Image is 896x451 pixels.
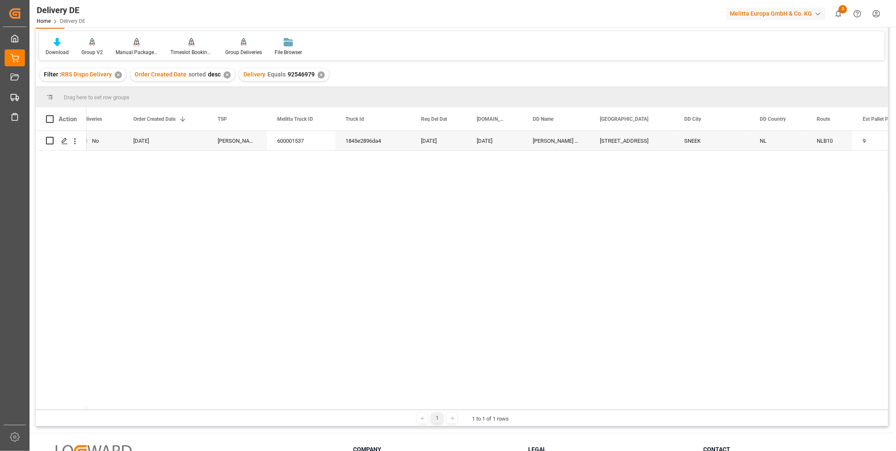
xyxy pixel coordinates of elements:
div: Group V2 [81,49,103,56]
div: ✕ [224,71,231,79]
div: SNEEK [674,131,750,150]
span: RRS Dispo Delivery [61,71,112,78]
a: Home [37,18,51,24]
button: show 3 new notifications [829,4,848,23]
span: DD City [684,116,701,122]
span: desc [208,71,221,78]
div: Melitta Europa GmbH & Co. KG [726,8,826,20]
span: Req Del Dat [421,116,447,122]
div: [DATE] [411,131,467,150]
span: Filter : [44,71,61,78]
div: [DATE] [467,131,523,150]
div: [PERSON_NAME] BENELUX [208,131,267,150]
span: TSP [218,116,227,122]
span: Equals [267,71,286,78]
span: [GEOGRAPHIC_DATA] [600,116,648,122]
span: DD Name [533,116,553,122]
div: Group Deliveries [225,49,262,56]
span: Est Pallet Pl [863,116,890,122]
div: File Browser [275,49,302,56]
span: sorted [189,71,206,78]
span: 3 [839,5,847,14]
div: ✕ [115,71,122,79]
button: Help Center [848,4,867,23]
button: Melitta Europa GmbH & Co. KG [726,5,829,22]
span: DD Country [760,116,786,122]
div: Manual Package TypeDetermination [116,49,158,56]
div: ✕ [318,71,325,79]
span: [DOMAIN_NAME] Dat [477,116,505,122]
div: 1 [432,413,443,424]
div: [DATE] [123,131,208,150]
div: Action [59,115,77,123]
div: NLB10 [807,131,853,150]
span: 92546979 [288,71,315,78]
div: 600001537 [267,131,335,150]
div: Timeslot Booking Report [170,49,213,56]
span: Order Created Date [135,71,186,78]
span: Truck Id [345,116,364,122]
div: NL [750,131,807,150]
div: [STREET_ADDRESS] [590,131,674,150]
span: Route [817,116,830,122]
span: Delivery [243,71,265,78]
span: No [92,131,99,151]
span: Drag here to set row groups [64,94,130,101]
div: Download [46,49,69,56]
div: Press SPACE to select this row. [36,131,86,151]
div: 1845e2896da4 [335,131,411,150]
div: [PERSON_NAME] SUPERMARKTEN B.V. [523,131,590,150]
span: Order Created Date [133,116,175,122]
div: Delivery DE [37,4,85,16]
div: 1 to 1 of 1 rows [472,415,509,423]
span: Melitta Truck ID [277,116,313,122]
